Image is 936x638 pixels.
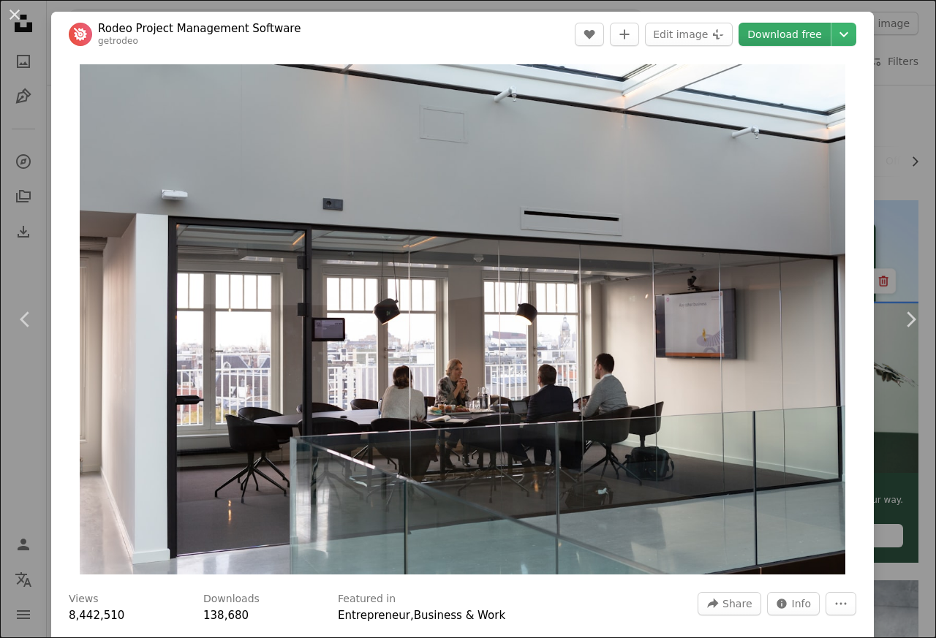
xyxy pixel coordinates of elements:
[610,23,639,46] button: Add to Collection
[722,593,752,615] span: Share
[698,592,760,615] button: Share this image
[414,609,505,622] a: Business & Work
[767,592,820,615] button: Stats about this image
[885,249,936,390] a: Next
[69,23,92,46] img: Go to Rodeo Project Management Software's profile
[98,36,138,46] a: getrodeo
[338,592,396,607] h3: Featured in
[203,609,249,622] span: 138,680
[98,21,301,36] a: Rodeo Project Management Software
[831,23,856,46] button: Choose download size
[338,609,410,622] a: Entrepreneur
[575,23,604,46] button: Like
[80,64,845,574] img: people sitting on chair inside building
[203,592,260,607] h3: Downloads
[826,592,856,615] button: More Actions
[645,23,733,46] button: Edit image
[80,64,845,574] button: Zoom in on this image
[792,593,812,615] span: Info
[69,592,99,607] h3: Views
[69,609,124,622] span: 8,442,510
[410,609,414,622] span: ,
[739,23,831,46] a: Download free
